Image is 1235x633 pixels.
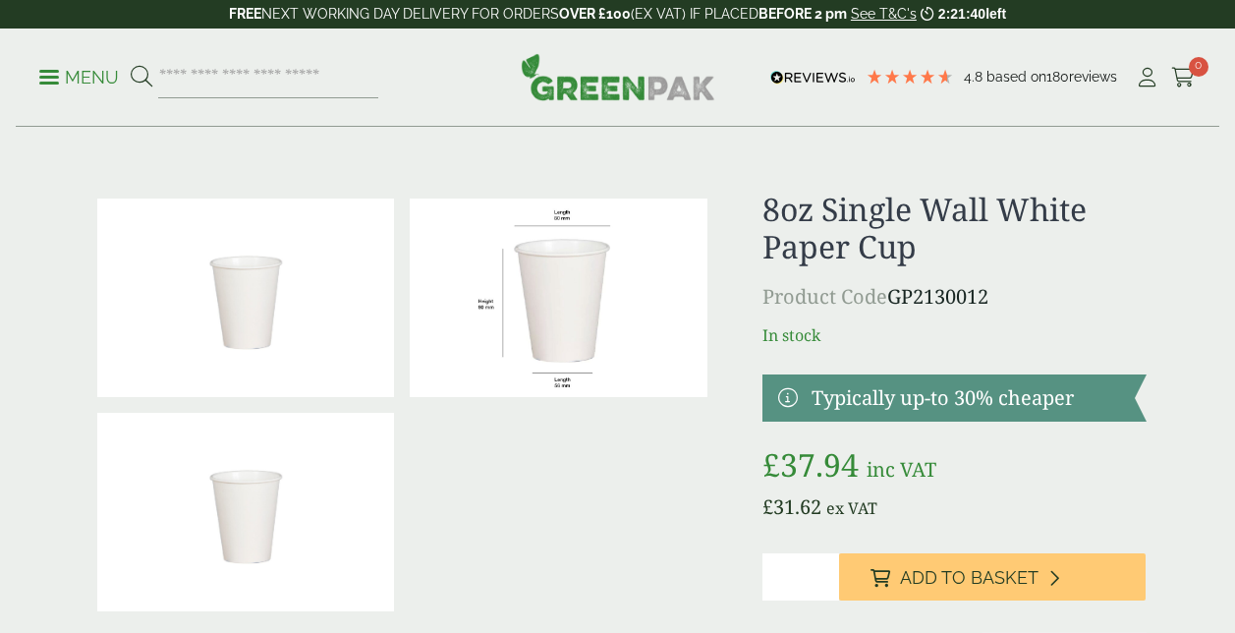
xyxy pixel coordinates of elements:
strong: OVER £100 [559,6,631,22]
span: 180 [1046,69,1069,85]
img: REVIEWS.io [770,71,856,85]
span: Add to Basket [900,567,1039,589]
span: Based on [986,69,1046,85]
span: inc VAT [867,456,936,483]
a: Menu [39,66,119,86]
strong: FREE [229,6,261,22]
p: Menu [39,66,119,89]
img: WhiteCup_8oz [410,199,707,397]
div: 4.78 Stars [866,68,954,86]
p: GP2130012 [762,282,1147,312]
a: 0 [1171,63,1196,92]
span: reviews [1069,69,1117,85]
a: See T&C's [851,6,917,22]
p: In stock [762,323,1147,347]
span: 4.8 [964,69,986,85]
span: 0 [1189,57,1208,77]
i: My Account [1135,68,1159,87]
i: Cart [1171,68,1196,87]
img: 8oz Single Wall White Paper Cup Full Case Of 0 [97,413,395,611]
span: 2:21:40 [938,6,985,22]
span: left [985,6,1006,22]
span: £ [762,493,773,520]
img: 8oz Single Wall White Paper Cup 0 [97,199,395,397]
span: ex VAT [826,497,877,519]
span: £ [762,443,780,486]
img: GreenPak Supplies [521,53,715,100]
button: Add to Basket [839,553,1147,601]
span: Product Code [762,283,887,310]
strong: BEFORE 2 pm [758,6,847,22]
bdi: 31.62 [762,493,821,520]
h1: 8oz Single Wall White Paper Cup [762,191,1147,266]
bdi: 37.94 [762,443,859,486]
